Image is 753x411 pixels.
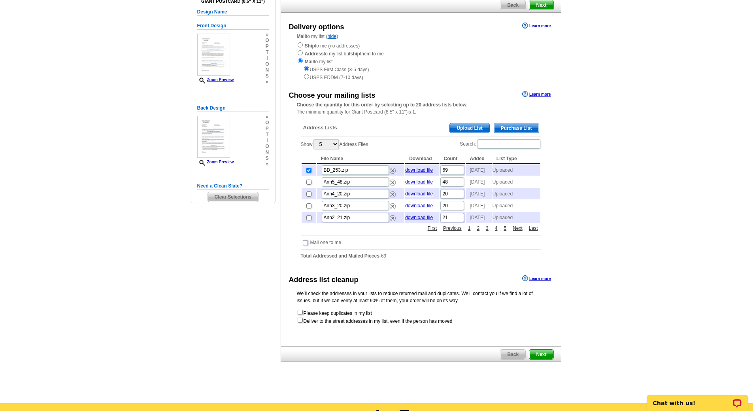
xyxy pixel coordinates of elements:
span: i [265,55,269,61]
img: delete.png [390,215,396,221]
select: ShowAddress Files [313,139,339,149]
td: Uploaded [493,212,540,223]
a: Zoom Preview [197,78,234,82]
th: Added [466,154,491,164]
span: o [265,120,269,126]
a: 3 [484,225,491,232]
div: to me (no addresses) to my list but them to me to my list [297,42,545,81]
a: Last [527,225,540,232]
a: download file [405,167,433,173]
span: Upload List [450,123,489,133]
span: o [265,144,269,150]
td: Uploaded [493,165,540,176]
a: Remove this list [390,166,396,172]
img: small-thumb.jpg [197,34,230,76]
td: Uploaded [493,188,540,199]
td: [DATE] [466,176,491,188]
span: » [265,114,269,120]
a: Remove this list [390,178,396,184]
div: - [297,117,545,269]
th: Download [405,154,439,164]
strong: Choose the quantity for this order by selecting up to 20 address lists below. [297,102,468,108]
span: p [265,44,269,49]
span: Next [529,350,553,359]
a: Remove this list [390,202,396,207]
a: download file [405,203,433,208]
a: Remove this list [390,214,396,219]
a: Learn more [522,91,551,97]
span: t [265,49,269,55]
td: [DATE] [466,200,491,211]
span: Address Lists [303,124,337,131]
a: 4 [493,225,500,232]
td: [DATE] [466,188,491,199]
div: to my list ( ) [281,33,561,81]
a: 5 [502,225,508,232]
td: Uploaded [493,200,540,211]
a: Back [500,349,526,360]
label: Show Address Files [301,138,368,150]
input: Search: [477,139,540,149]
span: » [265,79,269,85]
img: delete.png [390,168,396,174]
a: download file [405,215,433,220]
td: Uploaded [493,176,540,188]
iframe: LiveChat chat widget [642,386,753,411]
h5: Design Name [197,8,269,16]
span: » [265,161,269,167]
a: download file [405,179,433,185]
div: Choose your mailing lists [289,90,376,101]
span: n [265,150,269,155]
span: t [265,132,269,138]
img: delete.png [390,203,396,209]
a: First [426,225,439,232]
strong: Ship [305,43,315,49]
strong: Mail [297,34,306,39]
a: 1 [466,225,473,232]
a: Zoom Preview [197,160,234,164]
span: Back [500,350,525,359]
th: File Name [317,154,405,164]
div: Delivery options [289,22,344,32]
label: Search: [460,138,541,150]
div: USPS First Class (3-5 days) USPS EDDM (7-10 days) [297,65,545,81]
a: Remove this list [390,190,396,195]
span: Back [500,0,525,10]
td: [DATE] [466,165,491,176]
a: Previous [441,225,464,232]
span: o [265,61,269,67]
a: 2 [475,225,481,232]
strong: Mail [305,59,314,64]
a: Learn more [522,275,551,282]
strong: Address [305,51,324,57]
strong: ship [350,51,360,57]
span: p [265,126,269,132]
a: Learn more [522,23,551,29]
img: delete.png [390,180,396,186]
a: hide [328,34,337,39]
a: Next [511,225,525,232]
h5: Front Design [197,22,269,30]
span: Clear Selections [208,192,258,202]
h5: Back Design [197,104,269,112]
th: List Type [493,154,540,164]
span: o [265,38,269,44]
td: Mail one to me [310,239,342,246]
span: i [265,138,269,144]
p: We’ll check the addresses in your lists to reduce returned mail and duplicates. We’ll contact you... [297,290,545,304]
form: Please keep duplicates in my list Deliver to the street addresses in my list, even if the person ... [297,309,545,325]
span: Next [529,0,553,10]
strong: Total Addressed and Mailed Pieces [301,253,379,259]
span: s [265,155,269,161]
td: [DATE] [466,212,491,223]
span: s [265,73,269,79]
a: download file [405,191,433,197]
h5: Need a Clean Slate? [197,182,269,190]
div: Address list cleanup [289,275,359,285]
img: small-thumb.jpg [197,116,230,158]
span: n [265,67,269,73]
span: » [265,32,269,38]
img: delete.png [390,191,396,197]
